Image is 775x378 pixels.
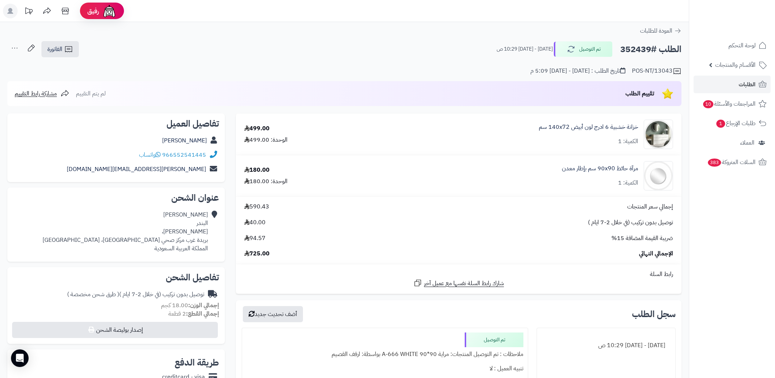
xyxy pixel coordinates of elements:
a: الطلبات [694,76,771,93]
a: [PERSON_NAME][EMAIL_ADDRESS][DOMAIN_NAME] [67,165,206,174]
h3: سجل الطلب [632,310,676,319]
div: الكمية: 1 [618,179,638,187]
span: لم يتم التقييم [76,89,106,98]
span: الأقسام والمنتجات [715,60,756,70]
div: تاريخ الطلب : [DATE] - [DATE] 5:09 م [530,67,625,75]
a: واتساب [139,150,161,159]
h2: طريقة الدفع [175,358,219,367]
div: 180.00 [244,166,270,174]
span: 725.00 [244,250,270,258]
span: ضريبة القيمة المضافة 15% [611,234,673,243]
span: شارك رابط السلة نفسها مع عميل آخر [424,279,504,288]
div: توصيل بدون تركيب (في خلال 2-7 ايام ) [67,290,204,299]
div: تنبيه العميل : لا [246,361,523,376]
div: POS-NT/13043 [632,67,681,76]
span: 40.00 [244,218,266,227]
div: [DATE] - [DATE] 10:29 ص [541,338,671,353]
span: توصيل بدون تركيب (في خلال 2-7 ايام ) [588,218,673,227]
a: شارك رابط السلة نفسها مع عميل آخر [413,279,504,288]
span: إجمالي سعر المنتجات [627,203,673,211]
div: [PERSON_NAME] البندر [PERSON_NAME]، بريدة غرب مركز صحي [GEOGRAPHIC_DATA]، [GEOGRAPHIC_DATA] الممل... [43,211,208,252]
div: الوحدة: 499.00 [244,136,288,144]
button: تم التوصيل [554,41,613,57]
span: 383 [708,159,721,167]
h2: تفاصيل العميل [13,119,219,128]
span: 94.57 [244,234,266,243]
a: السلات المتروكة383 [694,153,771,171]
span: مشاركة رابط التقييم [15,89,57,98]
span: رفيق [87,7,99,15]
h2: تفاصيل الشحن [13,273,219,282]
a: المراجعات والأسئلة10 [694,95,771,113]
span: 590.43 [244,203,269,211]
button: إصدار بوليصة الشحن [12,322,218,338]
a: خزانة خشبية 6 ادرج لون أبيض 140x72 سم [539,123,638,131]
a: طلبات الإرجاع1 [694,115,771,132]
a: مشاركة رابط التقييم [15,89,69,98]
span: العودة للطلبات [640,26,672,35]
div: الوحدة: 180.00 [244,177,288,186]
a: 966552541445 [162,150,206,159]
a: العملاء [694,134,771,152]
span: المراجعات والأسئلة [702,99,756,109]
span: الفاتورة [47,45,62,54]
img: 1746709299-1702541934053-68567865785768-1000x1000-90x90.jpg [644,120,673,149]
a: لوحة التحكم [694,37,771,54]
a: الفاتورة [41,41,79,57]
div: Open Intercom Messenger [11,349,29,367]
div: رابط السلة [239,270,679,279]
strong: إجمالي القطع: [186,309,219,318]
strong: إجمالي الوزن: [188,301,219,310]
a: العودة للطلبات [640,26,681,35]
a: تحديثات المنصة [19,4,38,20]
small: 2 قطعة [168,309,219,318]
span: السلات المتروكة [707,157,756,167]
small: [DATE] - [DATE] 10:29 ص [497,46,553,53]
span: ( طرق شحن مخصصة ) [67,290,119,299]
div: ملاحظات : تم التوصيل المنتجات: مراية 90*90 A-666 WHITE بواسطة: ارفف القصيم [246,347,523,361]
div: الكمية: 1 [618,137,638,146]
span: العملاء [740,138,754,148]
span: 1 [716,120,725,128]
h2: الطلب #352439 [620,42,681,57]
button: أضف تحديث جديد [243,306,303,322]
span: تقييم الطلب [625,89,654,98]
a: مرآة حائط 90x90 سم بإطار معدن [562,164,638,173]
a: [PERSON_NAME] [162,136,207,145]
div: 499.00 [244,124,270,133]
div: تم التوصيل [465,332,523,347]
img: ai-face.png [102,4,117,18]
span: لوحة التحكم [728,40,756,51]
span: الإجمالي النهائي [639,250,673,258]
small: 18.00 كجم [161,301,219,310]
span: الطلبات [739,79,756,90]
span: طلبات الإرجاع [716,118,756,128]
img: 1705317929-220606010376-90x90.jpg [644,161,673,190]
h2: عنوان الشحن [13,193,219,202]
span: 10 [703,100,713,108]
